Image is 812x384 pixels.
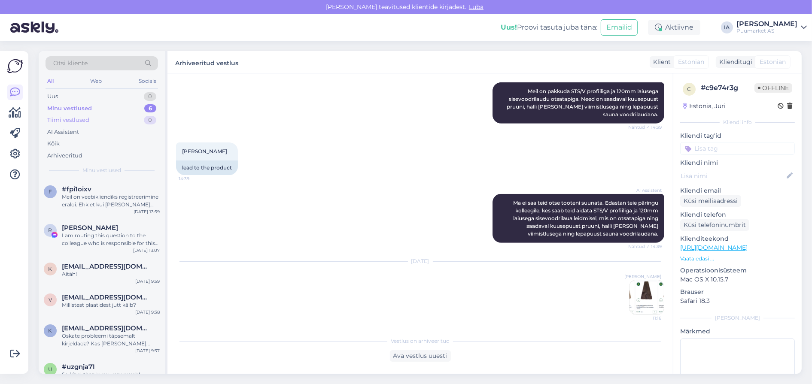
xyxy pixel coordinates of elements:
[53,59,88,68] span: Otsi kliente
[49,327,52,334] span: k
[624,273,661,280] span: [PERSON_NAME]
[47,116,89,124] div: Tiimi vestlused
[176,160,238,175] div: lead to the product
[630,187,662,194] span: AI Assistent
[629,315,661,321] span: 11:16
[680,234,795,243] p: Klienditeekond
[687,86,691,92] span: c
[62,263,151,270] span: kalvi.haavajoe@mail.ee
[680,210,795,219] p: Kliendi telefon
[513,200,660,237] span: Ma ei saa teid otse tooteni suunata. Edastan teie päringu kolleegile, kes saab teid aidata STS/V ...
[760,57,786,67] span: Estonian
[62,224,118,232] span: Rene Karolin
[176,257,664,265] div: [DATE]
[601,19,638,36] button: Emailid
[47,128,79,136] div: AI Assistent
[680,287,795,296] p: Brauser
[650,57,671,67] div: Klient
[701,83,754,93] div: # c9e74r3g
[144,104,156,113] div: 6
[47,92,58,101] div: Uus
[680,118,795,126] div: Kliendi info
[466,3,486,11] span: Luba
[630,280,664,314] img: Attachment
[175,56,238,68] label: Arhiveeritud vestlus
[47,104,92,113] div: Minu vestlused
[721,21,733,33] div: IA
[681,171,785,181] input: Lisa nimi
[144,92,156,101] div: 0
[144,116,156,124] div: 0
[62,293,151,301] span: valikd@list.ru
[680,266,795,275] p: Operatsioonisüsteem
[680,275,795,284] p: Mac OS X 10.15.7
[62,363,95,371] span: #uzgnja71
[82,166,121,174] span: Minu vestlused
[736,27,797,34] div: Puumarket AS
[62,324,151,332] span: kalvi.haavajoe@mail.ee
[716,57,752,67] div: Klienditugi
[678,57,704,67] span: Estonian
[49,296,52,303] span: v
[736,21,807,34] a: [PERSON_NAME]Puumarket AS
[62,371,160,378] div: So kind, thank you very much!
[179,175,211,182] span: 14:39
[62,332,160,348] div: Oskate probleemi täpsemalt kirjeldada? Kas [PERSON_NAME] veateade, leht jäi ketrama vmt?
[680,195,741,207] div: Küsi meiliaadressi
[48,366,52,372] span: u
[680,244,748,251] a: [URL][DOMAIN_NAME]
[680,131,795,140] p: Kliendi tag'id
[683,102,726,111] div: Estonia, Jüri
[62,270,160,278] div: Aitäh!
[680,327,795,336] p: Märkmed
[49,188,52,195] span: f
[47,139,60,148] div: Kõik
[680,158,795,167] p: Kliendi nimi
[133,247,160,254] div: [DATE] 13:07
[628,124,662,130] span: Nähtud ✓ 14:39
[137,76,158,87] div: Socials
[62,185,91,193] span: #fpi1oixv
[390,350,451,362] div: Ava vestlus uuesti
[391,337,450,345] span: Vestlus on arhiveeritud
[7,58,23,74] img: Askly Logo
[47,151,82,160] div: Arhiveeritud
[648,20,700,35] div: Aktiivne
[62,193,160,209] div: Meil on veebikliendiks registreerimine eraldi. Ehk et kui [PERSON_NAME] end kliendiks registreeri...
[135,348,160,354] div: [DATE] 9:37
[46,76,55,87] div: All
[501,22,597,33] div: Proovi tasuta juba täna:
[135,278,160,284] div: [DATE] 9:59
[680,186,795,195] p: Kliendi email
[507,88,660,118] span: Meil on pakkuda STS/V profiiliga ja 120mm laiusega sisevoodrilaudu otsatapiga. Need on saadaval k...
[680,255,795,263] p: Vaata edasi ...
[49,227,52,233] span: R
[134,209,160,215] div: [DATE] 13:59
[680,314,795,322] div: [PERSON_NAME]
[62,232,160,247] div: I am routing this question to the colleague who is responsible for this topic. The reply might ta...
[680,142,795,155] input: Lisa tag
[680,219,749,231] div: Küsi telefoninumbrit
[182,148,227,154] span: [PERSON_NAME]
[680,296,795,305] p: Safari 18.3
[754,83,792,93] span: Offline
[736,21,797,27] div: [PERSON_NAME]
[135,309,160,315] div: [DATE] 9:38
[49,266,52,272] span: k
[628,243,662,250] span: Nähtud ✓ 14:39
[62,301,160,309] div: Millistest plaatidest jutt käib?
[501,23,517,31] b: Uus!
[89,76,104,87] div: Web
